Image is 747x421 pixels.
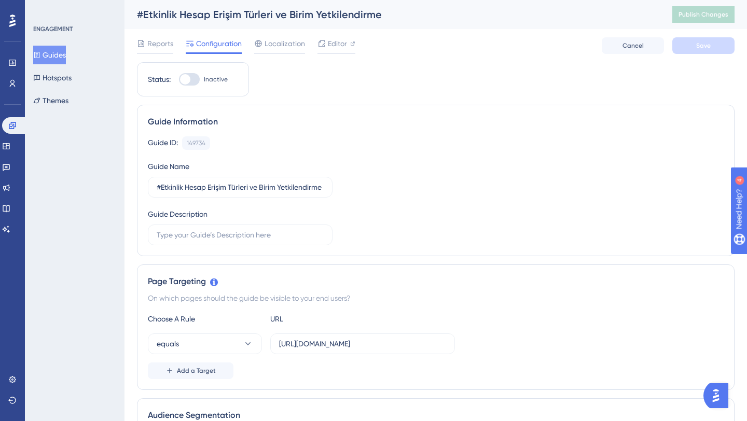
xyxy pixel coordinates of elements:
span: Localization [265,37,305,50]
div: #Etkinlik Hesap Erişim Türleri ve Birim Yetkilendirme [137,7,646,22]
div: Choose A Rule [148,313,262,325]
button: equals [148,333,262,354]
span: Editor [328,37,347,50]
div: ENGAGEMENT [33,25,73,33]
button: Guides [33,46,66,64]
input: Type your Guide’s Description here [157,229,324,241]
input: Type your Guide’s Name here [157,181,324,193]
div: Guide ID: [148,136,178,150]
span: equals [157,338,179,350]
div: URL [270,313,384,325]
span: Publish Changes [679,10,728,19]
button: Save [672,37,735,54]
span: Add a Target [177,367,216,375]
button: Add a Target [148,362,233,379]
div: On which pages should the guide be visible to your end users? [148,292,724,304]
span: Inactive [204,75,228,83]
span: Cancel [622,41,644,50]
div: Status: [148,73,171,86]
button: Cancel [602,37,664,54]
div: Guide Name [148,160,189,173]
iframe: UserGuiding AI Assistant Launcher [703,380,735,411]
button: Themes [33,91,68,110]
span: Configuration [196,37,242,50]
div: Guide Description [148,208,208,220]
span: Save [696,41,711,50]
button: Publish Changes [672,6,735,23]
span: Reports [147,37,173,50]
div: 149734 [187,139,205,147]
div: 4 [72,5,75,13]
div: Page Targeting [148,275,724,288]
div: Guide Information [148,116,724,128]
input: yourwebsite.com/path [279,338,446,349]
button: Hotspots [33,68,72,87]
span: Need Help? [24,3,65,15]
